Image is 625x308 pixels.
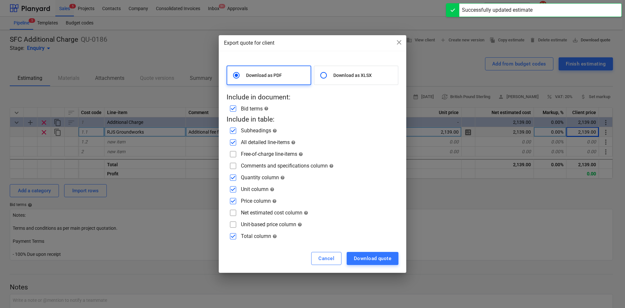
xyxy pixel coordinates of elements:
div: Subheadings [241,127,277,134]
div: Total column [241,233,277,239]
span: help [263,106,269,111]
span: help [328,164,334,168]
p: Include in document: [227,93,398,102]
span: close [395,38,403,46]
div: Free-of-charge line-items [241,151,303,157]
button: Download quote [347,252,398,265]
div: Net estimated cost column [241,210,308,216]
div: Download as XLSX [314,66,398,85]
span: help [269,187,274,192]
div: Unit column [241,186,274,192]
button: Cancel [311,252,341,265]
span: help [290,140,296,145]
div: Download quote [354,254,391,263]
span: help [302,211,308,215]
span: help [279,175,285,180]
div: Comments and specifications column [241,163,334,169]
span: help [297,152,303,156]
p: Download as PDF [246,72,308,79]
p: Include in table: [227,115,398,124]
span: help [271,199,277,203]
div: Unit-based price column [241,221,302,227]
div: Successfully updated estimate [462,6,533,14]
div: Download as PDF [227,66,311,85]
span: help [296,222,302,227]
span: help [271,128,277,133]
div: Quantity column [241,174,285,181]
span: help [271,234,277,239]
div: close [395,38,403,49]
div: Price column [241,198,277,204]
div: Bid terms [241,106,269,112]
iframe: Chat Widget [592,277,625,308]
div: All detailed line-items [241,139,296,145]
p: Download as XLSX [333,72,395,79]
div: Cancel [318,254,334,263]
div: Export quote for client [224,39,401,47]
